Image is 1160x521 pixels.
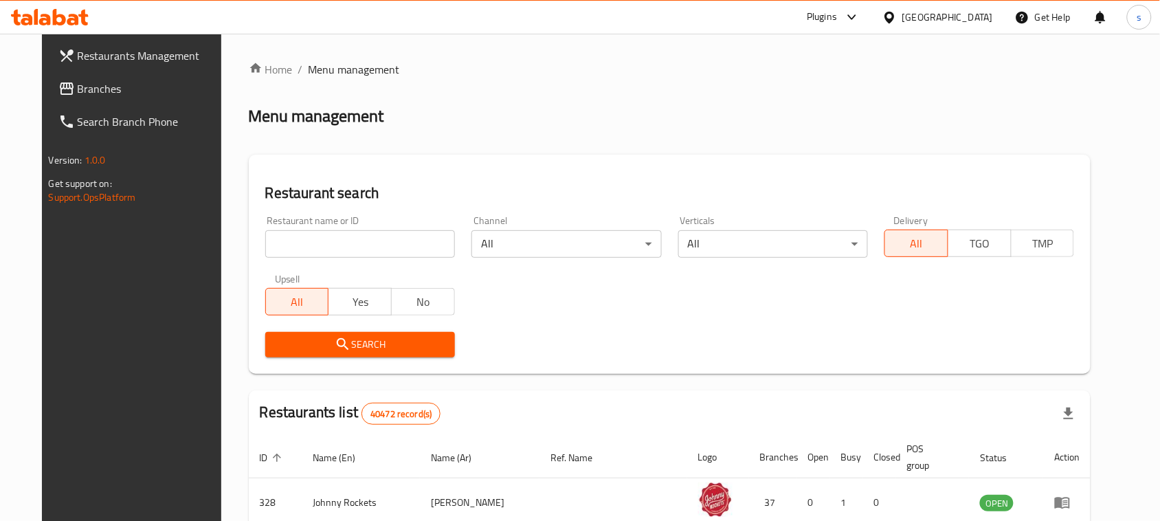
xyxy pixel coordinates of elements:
[334,292,386,312] span: Yes
[260,402,441,425] h2: Restaurants list
[49,188,136,206] a: Support.OpsPlatform
[49,175,112,192] span: Get support on:
[431,450,489,466] span: Name (Ar)
[47,39,236,72] a: Restaurants Management
[309,61,400,78] span: Menu management
[47,72,236,105] a: Branches
[260,450,286,466] span: ID
[1137,10,1141,25] span: s
[78,80,225,97] span: Branches
[948,230,1012,257] button: TGO
[1052,397,1085,430] div: Export file
[1054,494,1080,511] div: Menu
[550,450,610,466] span: Ref. Name
[361,403,440,425] div: Total records count
[265,332,455,357] button: Search
[298,61,303,78] li: /
[698,483,733,517] img: Johnny Rockets
[78,113,225,130] span: Search Branch Phone
[49,151,82,169] span: Version:
[907,441,953,474] span: POS group
[391,288,455,315] button: No
[265,183,1075,203] h2: Restaurant search
[249,61,293,78] a: Home
[797,436,830,478] th: Open
[271,292,324,312] span: All
[1043,436,1091,478] th: Action
[47,105,236,138] a: Search Branch Phone
[902,10,993,25] div: [GEOGRAPHIC_DATA]
[807,9,837,25] div: Plugins
[980,450,1025,466] span: Status
[78,47,225,64] span: Restaurants Management
[830,436,863,478] th: Busy
[313,450,374,466] span: Name (En)
[265,230,455,258] input: Search for restaurant name or ID..
[687,436,749,478] th: Logo
[749,436,797,478] th: Branches
[362,408,440,421] span: 40472 record(s)
[249,105,384,127] h2: Menu management
[678,230,868,258] div: All
[894,216,928,225] label: Delivery
[1017,234,1069,254] span: TMP
[265,288,329,315] button: All
[884,230,948,257] button: All
[954,234,1006,254] span: TGO
[471,230,661,258] div: All
[249,61,1091,78] nav: breadcrumb
[863,436,896,478] th: Closed
[397,292,449,312] span: No
[891,234,943,254] span: All
[85,151,106,169] span: 1.0.0
[1011,230,1075,257] button: TMP
[980,496,1014,511] span: OPEN
[276,336,444,353] span: Search
[328,288,392,315] button: Yes
[275,274,300,284] label: Upsell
